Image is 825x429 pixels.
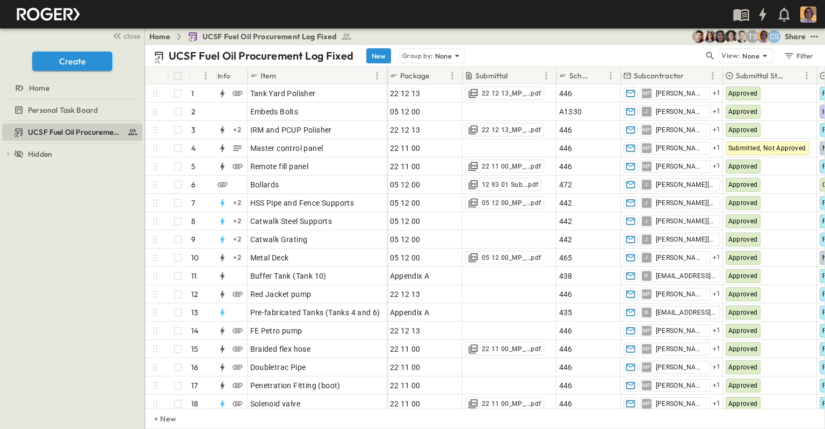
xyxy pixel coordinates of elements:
p: View: [721,50,740,62]
div: Claire Smythe (csmythe@herrero.com) [768,30,780,43]
span: 05 12 00 [390,216,421,227]
p: 18 [191,398,198,409]
span: Approved [728,126,758,134]
span: Approved [728,163,758,170]
button: Sort [686,70,698,82]
p: 7 [191,198,195,208]
p: 6 [191,179,196,190]
span: Personal Task Board [28,105,98,115]
span: [PERSON_NAME] [656,144,706,152]
span: 22 12 13_MP_...pdf [482,126,541,134]
img: Grayson Haaga (ghaaga@herrero.com) [725,30,737,43]
span: 22 12 13 [390,325,421,336]
span: 446 [559,362,573,373]
span: Approved [728,327,758,335]
p: None [435,50,452,61]
span: Approved [728,217,758,225]
span: 22 11 00_MP_...pdf [482,345,541,353]
span: [PERSON_NAME] [656,290,706,299]
span: MP [642,330,651,331]
span: [EMAIL_ADDRESS][DOMAIN_NAME] [656,272,715,280]
img: Carlos Garcia (cgarcia@herrero.com) [757,30,770,43]
img: Alex Cardenas (acardenas@herrero.com) [692,30,705,43]
span: Metal Deck [250,252,289,263]
div: + 2 [231,215,244,228]
span: + 1 [713,106,721,117]
span: J [645,257,648,258]
span: 446 [559,344,573,354]
span: A1330 [559,106,582,117]
span: + 1 [713,125,721,135]
span: + 1 [713,380,721,391]
span: 465 [559,252,573,263]
span: 12 93 01 Sub...pdf [482,180,539,189]
button: Filter [779,48,816,63]
p: Submittal Status [736,70,786,81]
p: 1 [191,88,194,99]
span: + 1 [713,88,721,99]
span: + 1 [713,161,721,172]
p: 4 [191,143,196,154]
span: [PERSON_NAME] [656,89,706,98]
p: 13 [191,307,198,318]
span: IRM and PCUP Polisher [250,125,332,135]
span: 05 12 00 [390,252,421,263]
p: 14 [191,325,198,336]
span: MP [642,129,651,130]
span: [PERSON_NAME] [656,126,706,134]
button: Menu [800,69,813,82]
nav: breadcrumbs [149,31,358,42]
p: Submittal [475,70,508,81]
span: 472 [559,179,573,190]
span: + 1 [713,289,721,300]
span: 446 [559,398,573,409]
span: 05 12 00_MP_...pdf [482,253,541,262]
p: 8 [191,216,196,227]
button: Menu [604,69,617,82]
div: Tom Scally Jr (tscallyjr@herrero.com) [746,30,759,43]
p: Package [400,70,429,81]
span: + 1 [713,325,721,336]
span: [PERSON_NAME] [656,363,706,372]
p: 16 [191,362,198,373]
img: Profile Picture [800,6,816,23]
span: J [645,239,648,239]
span: Approved [728,345,758,353]
p: 9 [191,234,196,245]
button: Menu [446,69,459,82]
span: [PERSON_NAME] [656,399,706,408]
span: 22 12 13_MP_...pdf [482,89,541,98]
button: close [108,28,142,43]
span: Doubletrac Pipe [250,362,306,373]
button: test [808,30,821,43]
span: Approved [728,290,758,298]
span: 05 12 00 [390,234,421,245]
div: Info [218,61,230,91]
p: 5 [191,161,196,172]
span: [PERSON_NAME][EMAIL_ADDRESS][DOMAIN_NAME] [656,180,715,189]
p: 17 [191,380,198,391]
button: Menu [199,69,212,82]
span: 446 [559,289,573,300]
div: + 2 [231,197,244,209]
span: 22 12 13 [390,125,421,135]
img: Graciela Ortiz (gortiz@herrero.com) [714,30,727,43]
div: Share [785,31,806,42]
span: 22 11 00 [390,161,421,172]
button: Sort [788,70,800,82]
span: 22 12 13 [390,289,421,300]
p: 12 [191,289,198,300]
span: Embeds Bolts [250,106,299,117]
span: 446 [559,125,573,135]
p: Item [260,70,276,81]
span: + 1 [713,362,721,373]
p: 2 [191,106,196,117]
span: 22 11 00_MP_...pdf [482,399,541,408]
span: [EMAIL_ADDRESS][DOMAIN_NAME] [656,308,715,317]
span: Approved [728,181,758,188]
span: 442 [559,198,573,208]
span: 446 [559,380,573,391]
div: + 2 [231,123,244,136]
